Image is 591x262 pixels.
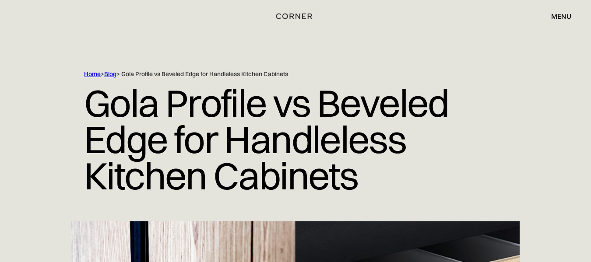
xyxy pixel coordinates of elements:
h1: Gola Profile vs Beveled Edge for Handleless Kitchen Cabinets [84,78,507,200]
div: menu [551,13,571,20]
a: Home [84,70,101,78]
a: Blog [104,70,116,78]
a: home [276,10,315,22]
div: > > Gola Profile vs Beveled Edge for Handleless Kitchen Cabinets [84,70,496,78]
div: menu [542,9,571,24]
